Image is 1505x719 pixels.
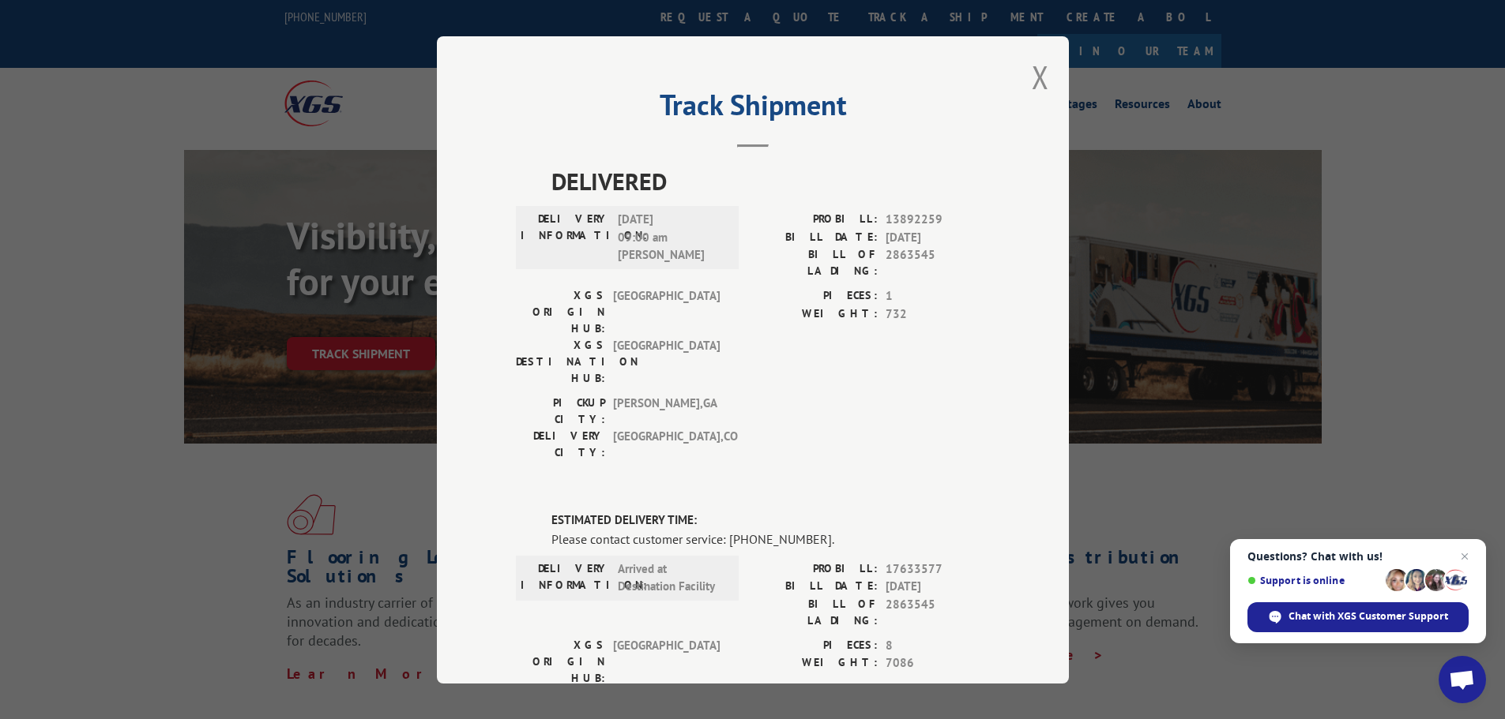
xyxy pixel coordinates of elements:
[1247,602,1469,632] div: Chat with XGS Customer Support
[516,337,605,387] label: XGS DESTINATION HUB:
[886,595,990,628] span: 2863545
[753,228,878,246] label: BILL DATE:
[886,578,990,596] span: [DATE]
[1247,550,1469,563] span: Questions? Chat with us!
[1247,575,1380,586] span: Support is online
[886,654,990,672] span: 7086
[613,395,720,428] span: [PERSON_NAME] , GA
[886,305,990,323] span: 732
[753,305,878,323] label: WEIGHT:
[886,560,990,578] span: 17633577
[551,511,990,530] label: ESTIMATED DELIVERY TIME:
[516,636,605,686] label: XGS ORIGIN HUB:
[753,560,878,578] label: PROBILL:
[521,211,610,264] label: DELIVERY INFORMATION:
[551,163,990,199] span: DELIVERED
[521,560,610,595] label: DELIVERY INFORMATION:
[1032,56,1049,98] button: Close modal
[516,428,605,461] label: DELIVERY CITY:
[1455,547,1474,566] span: Close chat
[753,654,878,672] label: WEIGHT:
[753,211,878,229] label: PROBILL:
[613,287,720,337] span: [GEOGRAPHIC_DATA]
[886,636,990,654] span: 8
[753,287,878,305] label: PIECES:
[618,560,724,595] span: Arrived at Destination Facility
[1289,609,1448,624] span: Chat with XGS Customer Support
[753,578,878,596] label: BILL DATE:
[516,287,605,337] label: XGS ORIGIN HUB:
[516,94,990,124] h2: Track Shipment
[886,246,990,279] span: 2863545
[516,395,605,428] label: PICKUP CITY:
[753,636,878,654] label: PIECES:
[551,529,990,548] div: Please contact customer service: [PHONE_NUMBER].
[618,211,724,264] span: [DATE] 09:00 am [PERSON_NAME]
[1439,656,1486,703] div: Open chat
[886,228,990,246] span: [DATE]
[613,636,720,686] span: [GEOGRAPHIC_DATA]
[886,287,990,305] span: 1
[886,211,990,229] span: 13892259
[753,246,878,279] label: BILL OF LADING:
[613,337,720,387] span: [GEOGRAPHIC_DATA]
[753,595,878,628] label: BILL OF LADING:
[613,428,720,461] span: [GEOGRAPHIC_DATA] , CO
